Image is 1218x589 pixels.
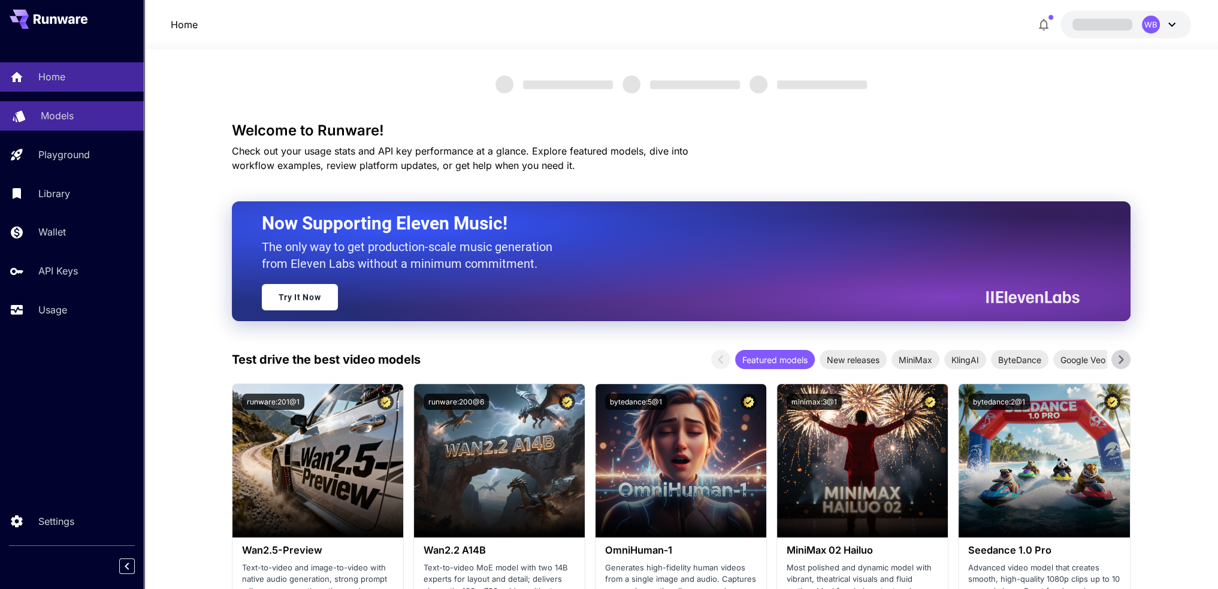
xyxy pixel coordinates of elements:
[424,545,575,556] h3: Wan2.2 A14B
[232,122,1131,139] h3: Welcome to Runware!
[232,351,421,368] p: Test drive the best video models
[1142,16,1160,34] div: WB
[1053,354,1113,366] span: Google Veo
[38,514,74,528] p: Settings
[787,394,842,410] button: minimax:3@1
[377,394,394,410] button: Certified Model – Vetted for best performance and includes a commercial license.
[232,384,403,537] img: alt
[1053,350,1113,369] div: Google Veo
[38,225,66,239] p: Wallet
[968,545,1120,556] h3: Seedance 1.0 Pro
[944,350,986,369] div: KlingAI
[787,545,938,556] h3: MiniMax 02 Hailuo
[128,555,144,577] div: Collapse sidebar
[891,350,939,369] div: MiniMax
[38,303,67,317] p: Usage
[777,384,948,537] img: alt
[820,350,887,369] div: New releases
[242,394,304,410] button: runware:201@1
[820,354,887,366] span: New releases
[922,394,938,410] button: Certified Model – Vetted for best performance and includes a commercial license.
[424,394,489,410] button: runware:200@6
[38,70,65,84] p: Home
[1060,11,1191,38] button: WB
[559,394,575,410] button: Certified Model – Vetted for best performance and includes a commercial license.
[959,384,1129,537] img: alt
[171,17,198,32] nav: breadcrumb
[968,394,1030,410] button: bytedance:2@1
[262,212,1071,235] h2: Now Supporting Eleven Music!
[605,545,757,556] h3: OmniHuman‑1
[41,108,74,123] p: Models
[262,238,561,272] p: The only way to get production-scale music generation from Eleven Labs without a minimum commitment.
[991,354,1048,366] span: ByteDance
[38,264,78,278] p: API Keys
[414,384,585,537] img: alt
[991,350,1048,369] div: ByteDance
[944,354,986,366] span: KlingAI
[1104,394,1120,410] button: Certified Model – Vetted for best performance and includes a commercial license.
[262,284,338,310] a: Try It Now
[596,384,766,537] img: alt
[38,186,70,201] p: Library
[38,147,90,162] p: Playground
[119,558,135,574] button: Collapse sidebar
[232,145,688,171] span: Check out your usage stats and API key performance at a glance. Explore featured models, dive int...
[735,354,815,366] span: Featured models
[242,545,394,556] h3: Wan2.5-Preview
[741,394,757,410] button: Certified Model – Vetted for best performance and includes a commercial license.
[605,394,667,410] button: bytedance:5@1
[171,17,198,32] a: Home
[891,354,939,366] span: MiniMax
[735,350,815,369] div: Featured models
